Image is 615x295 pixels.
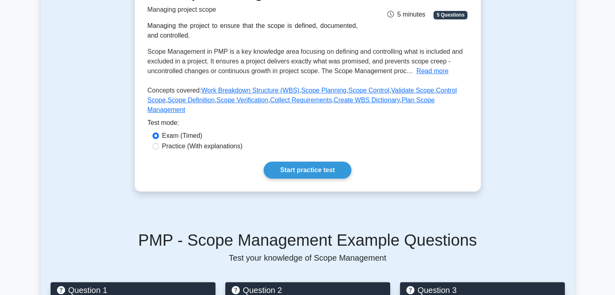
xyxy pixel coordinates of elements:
a: Plan Scope Management [148,97,435,113]
h5: Question 3 [406,285,558,295]
button: Read more [416,66,448,76]
a: Collect Requirements [270,97,332,103]
div: Managing the project to ensure that the scope is defined, documented, and controlled. [148,21,358,40]
label: Exam (Timed) [162,131,203,141]
span: Scope Management in PMP is a key knowledge area focusing on defining and controlling what is incl... [148,48,463,74]
a: Start practice test [264,162,351,179]
p: Managing project scope [148,5,358,15]
a: Scope Verification [216,97,268,103]
a: Create WBS Dictionary [334,97,399,103]
h5: PMP - Scope Management Example Questions [51,230,565,250]
div: Test mode: [148,118,468,131]
h5: Question 1 [57,285,209,295]
span: 5 minutes [387,11,425,18]
h5: Question 2 [232,285,384,295]
a: Scope Definition [167,97,215,103]
a: Work Breakdown Structure (WBS) [201,87,299,94]
p: Concepts covered: , , , , , , , , , [148,86,468,118]
a: Scope Control [348,87,389,94]
label: Practice (With explanations) [162,141,243,151]
a: Validate Scope [391,87,434,94]
a: Scope Planning [301,87,347,94]
span: 5 Questions [433,11,467,19]
p: Test your knowledge of Scope Management [51,253,565,263]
